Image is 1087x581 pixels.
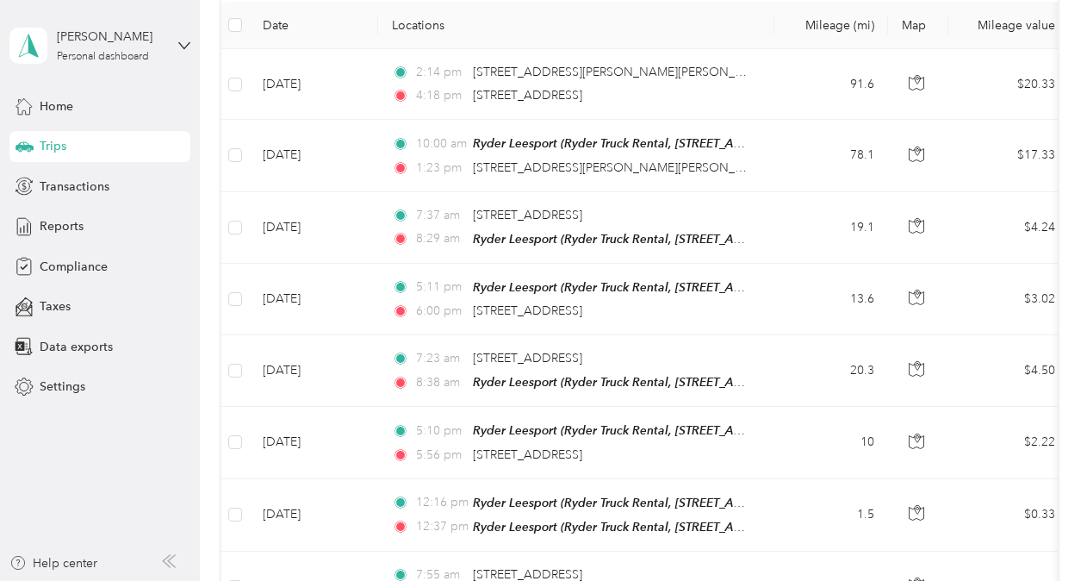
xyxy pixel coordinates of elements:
[473,136,1071,151] span: Ryder Leesport (Ryder Truck Rental, [STREET_ADDRESS][PERSON_NAME] , Leesport, [GEOGRAPHIC_DATA])
[473,520,1071,534] span: Ryder Leesport (Ryder Truck Rental, [STREET_ADDRESS][PERSON_NAME] , Leesport, [GEOGRAPHIC_DATA])
[473,65,773,79] span: [STREET_ADDRESS][PERSON_NAME][PERSON_NAME]
[249,479,378,552] td: [DATE]
[948,49,1069,120] td: $20.33
[249,335,378,407] td: [DATE]
[774,335,888,407] td: 20.3
[416,302,465,321] span: 6:00 pm
[249,120,378,191] td: [DATE]
[774,49,888,120] td: 91.6
[40,97,73,116] span: Home
[416,134,465,153] span: 10:00 am
[40,338,113,356] span: Data exports
[416,159,465,178] span: 1:23 pm
[774,192,888,264] td: 19.1
[774,264,888,335] td: 13.6
[416,278,465,297] span: 5:11 pm
[416,229,465,248] span: 8:29 am
[416,206,465,225] span: 7:37 am
[948,407,1069,478] td: $2.22
[40,258,108,276] span: Compliance
[473,232,1071,247] span: Ryder Leesport (Ryder Truck Rental, [STREET_ADDRESS][PERSON_NAME] , Leesport, [GEOGRAPHIC_DATA])
[416,446,465,465] span: 5:56 pm
[888,2,948,49] th: Map
[473,496,1071,510] span: Ryder Leesport (Ryder Truck Rental, [STREET_ADDRESS][PERSON_NAME] , Leesport, [GEOGRAPHIC_DATA])
[378,2,774,49] th: Locations
[40,217,84,235] span: Reports
[249,2,378,49] th: Date
[40,137,66,155] span: Trips
[249,264,378,335] td: [DATE]
[40,178,109,196] span: Transactions
[249,49,378,120] td: [DATE]
[473,375,1071,390] span: Ryder Leesport (Ryder Truck Rental, [STREET_ADDRESS][PERSON_NAME] , Leesport, [GEOGRAPHIC_DATA])
[57,52,149,62] div: Personal dashboard
[473,351,582,365] span: [STREET_ADDRESS]
[991,484,1087,581] iframe: Everlance-gr Chat Button Frame
[40,297,71,315] span: Taxes
[948,120,1069,191] td: $17.33
[774,479,888,552] td: 1.5
[416,86,465,105] span: 4:18 pm
[416,63,465,82] span: 2:14 pm
[948,479,1069,552] td: $0.33
[416,422,465,440] span: 5:10 pm
[40,378,85,396] span: Settings
[416,493,465,512] span: 12:16 pm
[473,88,582,103] span: [STREET_ADDRESS]
[774,407,888,478] td: 10
[948,335,1069,407] td: $4.50
[473,303,582,318] span: [STREET_ADDRESS]
[249,192,378,264] td: [DATE]
[948,2,1069,49] th: Mileage value
[416,373,465,392] span: 8:38 am
[57,28,165,46] div: [PERSON_NAME]
[473,423,1071,438] span: Ryder Leesport (Ryder Truck Rental, [STREET_ADDRESS][PERSON_NAME] , Leesport, [GEOGRAPHIC_DATA])
[249,407,378,478] td: [DATE]
[948,192,1069,264] td: $4.24
[774,120,888,191] td: 78.1
[416,349,465,368] span: 7:23 am
[416,517,465,536] span: 12:37 pm
[9,554,97,572] button: Help center
[473,447,582,462] span: [STREET_ADDRESS]
[948,264,1069,335] td: $3.02
[473,160,773,175] span: [STREET_ADDRESS][PERSON_NAME][PERSON_NAME]
[774,2,888,49] th: Mileage (mi)
[473,280,1071,295] span: Ryder Leesport (Ryder Truck Rental, [STREET_ADDRESS][PERSON_NAME] , Leesport, [GEOGRAPHIC_DATA])
[473,208,582,222] span: [STREET_ADDRESS]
